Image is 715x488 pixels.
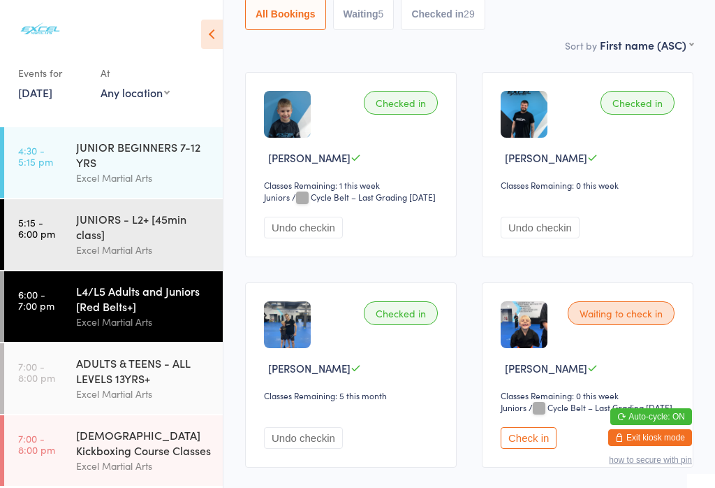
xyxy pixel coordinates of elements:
[76,242,211,258] div: Excel Martial Arts
[529,401,672,413] span: / Cycle Belt – Last Grading [DATE]
[18,145,53,167] time: 4:30 - 5:15 pm
[76,170,211,186] div: Excel Martial Arts
[264,191,290,203] div: Juniors
[4,415,223,486] a: 7:00 -8:00 pm[DEMOGRAPHIC_DATA] Kickboxing Course ClassesExcel Martial Arts
[464,8,475,20] div: 29
[505,150,587,165] span: [PERSON_NAME]
[608,429,692,446] button: Exit kiosk mode
[4,343,223,414] a: 7:00 -8:00 pmADULTS & TEENS - ALL LEVELS 13YRS+Excel Martial Arts
[364,301,438,325] div: Checked in
[76,427,211,458] div: [DEMOGRAPHIC_DATA] Kickboxing Course Classes
[4,271,223,342] a: 6:00 -7:00 pmL4/L5 Adults and Juniors [Red Belts+]Excel Martial Arts
[4,127,223,198] a: 4:30 -5:15 pmJUNIOR BEGINNERS 7-12 YRSExcel Martial Arts
[568,301,675,325] div: Waiting to check in
[565,38,597,52] label: Sort by
[18,433,55,455] time: 7:00 - 8:00 pm
[600,37,693,52] div: First name (ASC)
[76,355,211,386] div: ADULTS & TEENS - ALL LEVELS 13YRS+
[609,455,692,465] button: how to secure with pin
[101,85,170,100] div: Any location
[600,91,675,115] div: Checked in
[264,179,442,191] div: Classes Remaining: 1 this week
[264,91,311,138] img: image1627497193.png
[18,289,54,311] time: 6:00 - 7:00 pm
[101,62,170,85] div: At
[505,361,587,375] span: [PERSON_NAME]
[4,199,223,270] a: 5:15 -6:00 pmJUNIORS - L2+ [45min class]Excel Martial Arts
[268,361,351,375] span: [PERSON_NAME]
[264,389,442,401] div: Classes Remaining: 5 this month
[501,427,556,449] button: Check in
[501,401,526,413] div: Juniors
[364,91,438,115] div: Checked in
[76,139,211,170] div: JUNIOR BEGINNERS 7-12 YRS
[378,8,384,20] div: 5
[18,361,55,383] time: 7:00 - 8:00 pm
[18,217,55,239] time: 5:15 - 6:00 pm
[76,386,211,402] div: Excel Martial Arts
[501,389,679,401] div: Classes Remaining: 0 this week
[76,314,211,330] div: Excel Martial Arts
[18,62,87,85] div: Events for
[264,217,343,238] button: Undo checkin
[292,191,436,203] span: / Cycle Belt – Last Grading [DATE]
[264,301,311,348] img: image1690021508.png
[18,85,52,100] a: [DATE]
[268,150,351,165] span: [PERSON_NAME]
[501,217,580,238] button: Undo checkin
[76,283,211,314] div: L4/L5 Adults and Juniors [Red Belts+]
[501,91,547,138] img: image1628704643.png
[264,427,343,449] button: Undo checkin
[76,211,211,242] div: JUNIORS - L2+ [45min class]
[14,10,66,48] img: Excel Martial Arts
[76,458,211,474] div: Excel Martial Arts
[501,301,547,348] img: image1623939648.png
[610,408,692,425] button: Auto-cycle: ON
[501,179,679,191] div: Classes Remaining: 0 this week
